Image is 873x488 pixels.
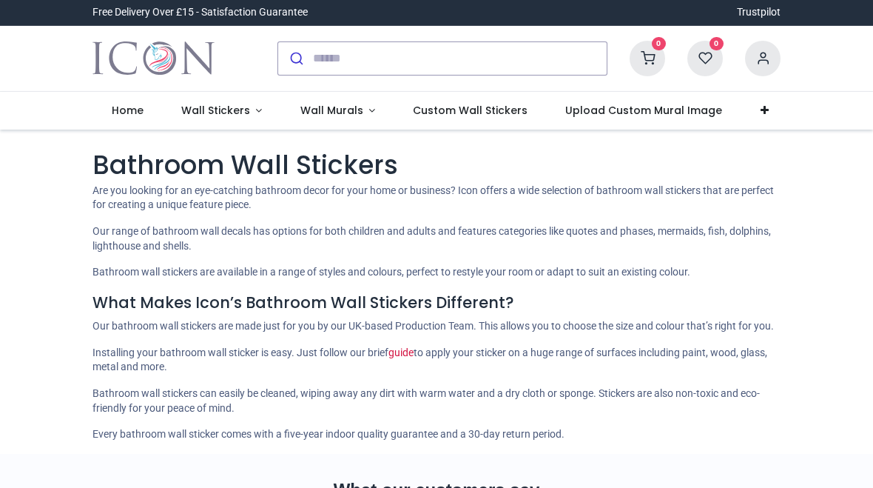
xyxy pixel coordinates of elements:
span: Upload Custom Mural Image [565,103,722,118]
a: Trustpilot [737,5,781,20]
div: Free Delivery Over £15 - Satisfaction Guarantee [92,5,308,20]
a: Wall Murals [281,92,394,130]
img: Icon Wall Stickers [92,38,215,79]
p: Bathroom wall stickers can easily be cleaned, wiping away any dirt with warm water and a dry clot... [92,387,781,415]
button: Submit [278,42,313,75]
p: Installing your bathroom wall sticker is easy. Just follow our brief to apply your sticker on a h... [92,346,781,375]
a: Wall Stickers [162,92,281,130]
span: Wall Murals [300,103,363,118]
a: Logo of Icon Wall Stickers [92,38,215,79]
p: Our range of bathroom wall decals has options for both children and adults and features categorie... [92,224,781,253]
h1: Bathroom Wall Stickers [92,147,781,184]
span: Home [112,103,144,118]
sup: 0 [652,37,666,51]
sup: 0 [709,37,724,51]
a: guide [388,347,414,358]
a: 0 [687,51,723,63]
p: Our bathroom wall stickers are made just for you by our UK-based Production Team. This allows you... [92,319,781,334]
a: 0 [630,51,665,63]
span: Custom Wall Stickers [413,103,527,118]
p: Bathroom wall stickers are available in a range of styles and colours, perfect to restyle your ro... [92,265,781,280]
h4: What Makes Icon’s Bathroom Wall Stickers Different? [92,292,781,313]
p: Every bathroom wall sticker comes with a five-year indoor quality guarantee and a 30-day return p... [92,427,781,442]
span: Wall Stickers [181,103,250,118]
p: Are you looking for an eye-catching bathroom decor for your home or business? Icon offers a wide ... [92,184,781,213]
